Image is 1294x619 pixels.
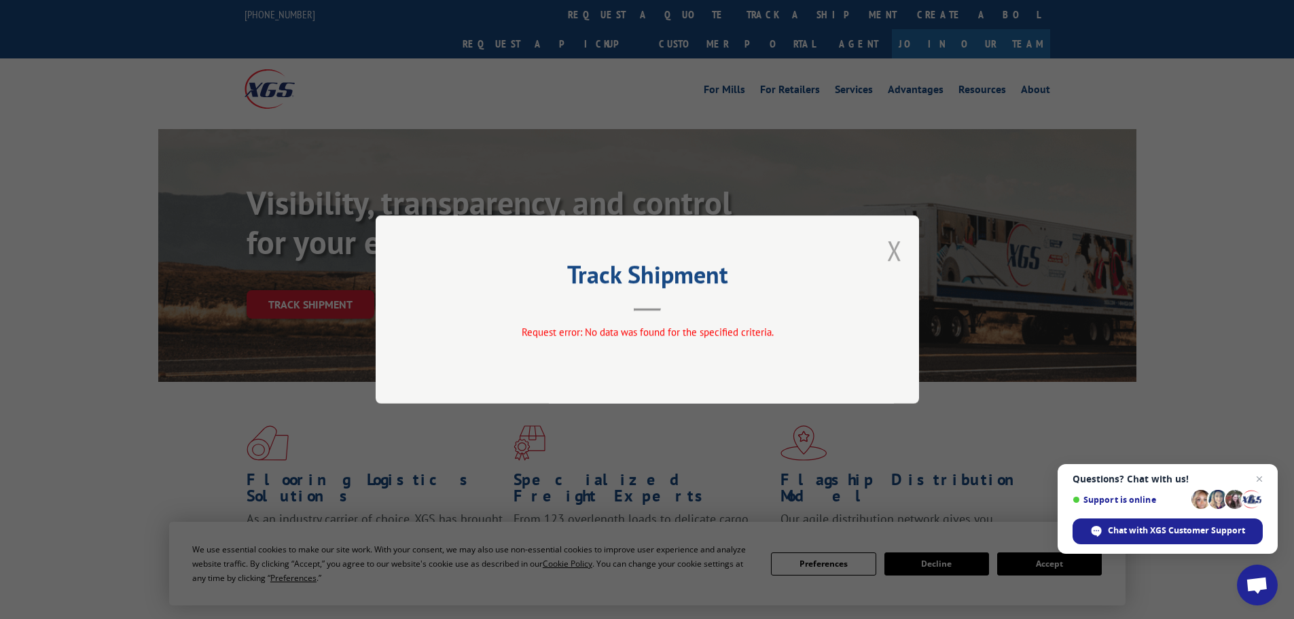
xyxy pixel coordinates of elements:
span: Close chat [1251,471,1268,487]
div: Chat with XGS Customer Support [1073,518,1263,544]
div: Open chat [1237,565,1278,605]
span: Support is online [1073,495,1187,505]
button: Close modal [887,232,902,268]
h2: Track Shipment [444,265,851,291]
span: Questions? Chat with us! [1073,474,1263,484]
span: Request error: No data was found for the specified criteria. [521,325,773,338]
span: Chat with XGS Customer Support [1108,525,1245,537]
